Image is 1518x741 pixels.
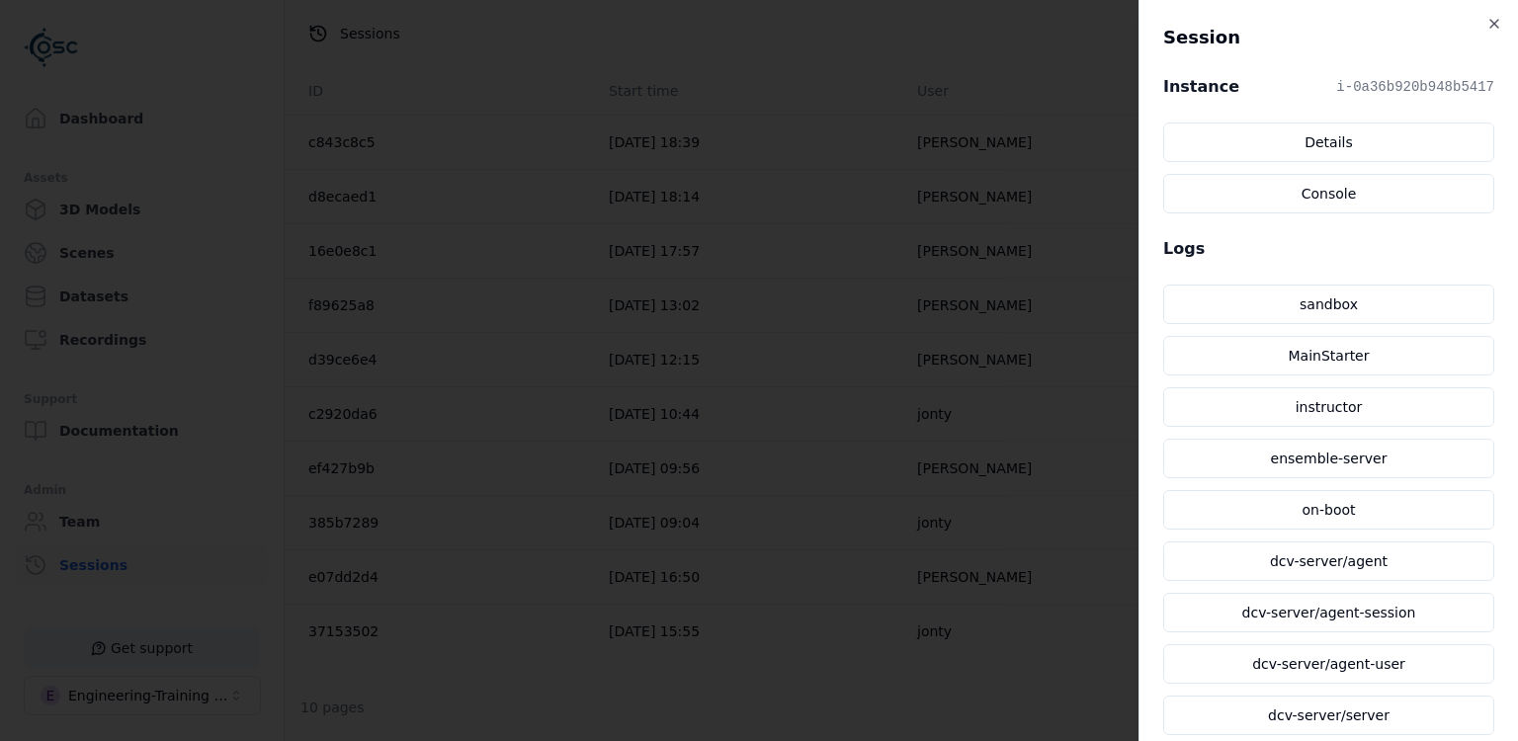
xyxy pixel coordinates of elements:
pre: i-0a36b920b948b5417 [1336,77,1494,97]
h2: Session [1163,24,1494,51]
h2: Instance [1163,75,1239,99]
a: Details [1163,123,1494,162]
a: sandbox [1163,285,1494,324]
a: on-boot [1163,490,1494,530]
a: dcv-server/server [1163,696,1494,735]
a: instructor [1163,387,1494,427]
a: dcv-server/agent-session [1163,593,1494,632]
a: dcv-server/agent [1163,541,1494,581]
h2: Logs [1163,237,1494,261]
a: dcv-server/agent-user [1163,644,1494,684]
a: MainStarter [1163,336,1494,375]
a: Console [1163,174,1494,213]
a: ensemble-server [1163,439,1494,478]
